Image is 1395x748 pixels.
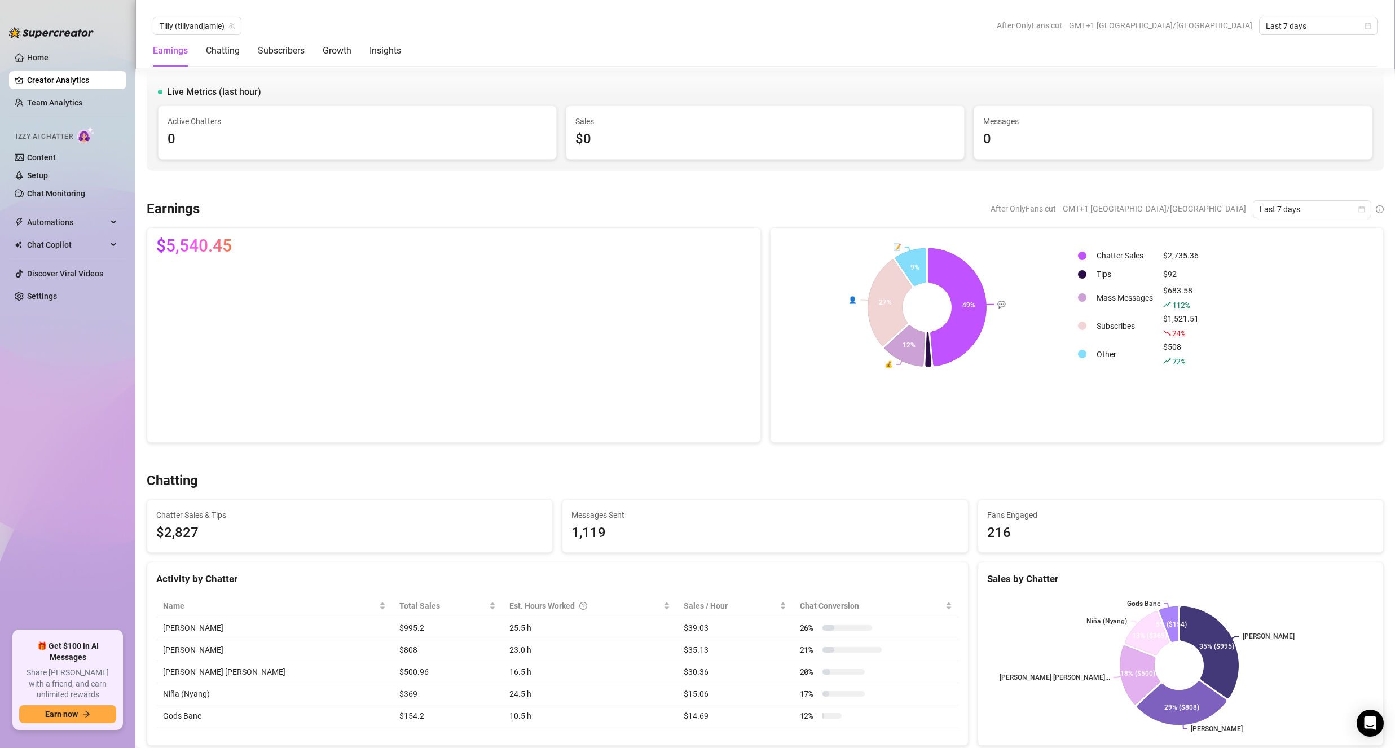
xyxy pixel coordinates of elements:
div: $0 [575,129,955,150]
span: Tilly (tillyandjamie) [160,17,235,34]
span: 12 % [800,710,818,722]
span: Chatter Sales & Tips [156,509,543,521]
a: Creator Analytics [27,71,117,89]
td: Niña (Nyang) [156,683,393,705]
td: 24.5 h [503,683,677,705]
div: 216 [987,522,1374,544]
text: 📝 [892,243,901,251]
div: Subscribers [258,44,305,58]
td: $369 [393,683,503,705]
span: fall [1163,329,1171,337]
span: Share [PERSON_NAME] with a friend, and earn unlimited rewards [19,667,116,701]
span: Active Chatters [168,115,547,127]
td: $14.69 [677,705,793,727]
span: rise [1163,357,1171,365]
td: $808 [393,639,503,661]
td: 10.5 h [503,705,677,727]
span: 🎁 Get $100 in AI Messages [19,641,116,663]
div: $92 [1163,268,1199,280]
span: calendar [1365,23,1371,29]
text: 💰 [884,360,893,368]
td: 16.5 h [503,661,677,683]
span: thunderbolt [15,218,24,227]
text: Niña (Nyang) [1086,617,1127,625]
td: $154.2 [393,705,503,727]
span: Last 7 days [1260,201,1365,218]
div: Chatting [206,44,240,58]
span: Live Metrics (last hour) [167,85,261,99]
span: 26 % [800,622,818,634]
a: Home [27,53,49,62]
a: Setup [27,171,48,180]
span: Chat Conversion [800,600,943,612]
span: Total Sales [399,600,487,612]
text: 💬 [997,300,1006,309]
img: AI Chatter [77,127,95,143]
img: Chat Copilot [15,241,22,249]
td: Mass Messages [1092,284,1158,311]
td: $39.03 [677,617,793,639]
div: 0 [983,129,1363,150]
span: Izzy AI Chatter [16,131,73,142]
span: team [228,23,235,29]
div: Open Intercom Messenger [1357,710,1384,737]
text: [PERSON_NAME] [PERSON_NAME]... [999,674,1110,681]
span: Sales / Hour [684,600,777,612]
td: [PERSON_NAME] [PERSON_NAME] [156,661,393,683]
span: $2,827 [156,522,543,544]
a: Team Analytics [27,98,82,107]
text: [PERSON_NAME] [1191,725,1243,733]
span: 21 % [800,644,818,656]
span: rise [1163,301,1171,309]
span: Fans Engaged [987,509,1374,521]
span: info-circle [1376,205,1384,213]
a: Chat Monitoring [27,189,85,198]
td: $30.36 [677,661,793,683]
th: Total Sales [393,595,503,617]
span: Name [163,600,377,612]
text: [PERSON_NAME] [1243,633,1295,641]
div: $683.58 [1163,284,1199,311]
td: $995.2 [393,617,503,639]
button: Earn nowarrow-right [19,705,116,723]
span: GMT+1 [GEOGRAPHIC_DATA]/[GEOGRAPHIC_DATA] [1069,17,1252,34]
td: Tips [1092,266,1158,283]
div: Activity by Chatter [156,571,959,587]
span: After OnlyFans cut [997,17,1062,34]
text: 👤 [848,295,857,303]
span: 24 % [1172,328,1185,338]
span: Messages [983,115,1363,127]
div: $2,735.36 [1163,249,1199,262]
span: 17 % [800,688,818,700]
td: [PERSON_NAME] [156,639,393,661]
div: Sales by Chatter [987,571,1374,587]
div: Est. Hours Worked [509,600,662,612]
td: Other [1092,341,1158,368]
span: Earn now [45,710,78,719]
span: 112 % [1172,300,1190,310]
span: 72 % [1172,356,1185,367]
h3: Chatting [147,472,198,490]
span: Sales [575,115,955,127]
td: 23.0 h [503,639,677,661]
span: question-circle [579,600,587,612]
th: Chat Conversion [793,595,959,617]
th: Sales / Hour [677,595,793,617]
span: Chat Copilot [27,236,107,254]
th: Name [156,595,393,617]
a: Content [27,153,56,162]
span: Last 7 days [1266,17,1371,34]
td: $15.06 [677,683,793,705]
span: arrow-right [82,710,90,718]
span: calendar [1358,206,1365,213]
div: Growth [323,44,351,58]
div: $1,521.51 [1163,313,1199,340]
h3: Earnings [147,200,200,218]
span: GMT+1 [GEOGRAPHIC_DATA]/[GEOGRAPHIC_DATA] [1063,200,1246,217]
span: After OnlyFans cut [991,200,1056,217]
td: Subscribes [1092,313,1158,340]
a: Discover Viral Videos [27,269,103,278]
div: $508 [1163,341,1199,368]
div: 1,119 [571,522,958,544]
td: Gods Bane [156,705,393,727]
